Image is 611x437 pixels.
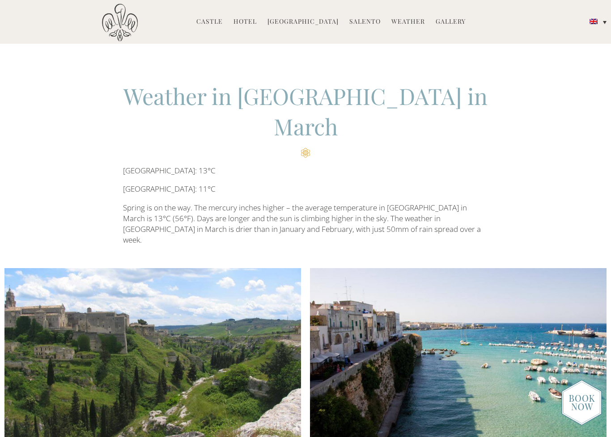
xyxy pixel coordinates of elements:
[233,17,257,27] a: Hotel
[391,17,425,27] a: Weather
[123,165,488,176] p: [GEOGRAPHIC_DATA]: 13°C
[123,202,488,246] p: Spring is on the way. The mercury inches higher – the average temperature in [GEOGRAPHIC_DATA] in...
[267,17,339,27] a: [GEOGRAPHIC_DATA]
[123,184,488,194] p: [GEOGRAPHIC_DATA]: 11°C
[436,17,466,27] a: Gallery
[349,17,381,27] a: Salento
[102,4,138,42] img: Castello di Ugento
[196,17,223,27] a: Castle
[123,81,488,158] h2: Weather in [GEOGRAPHIC_DATA] in March
[561,379,602,426] img: new-booknow.png
[590,19,598,24] img: English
